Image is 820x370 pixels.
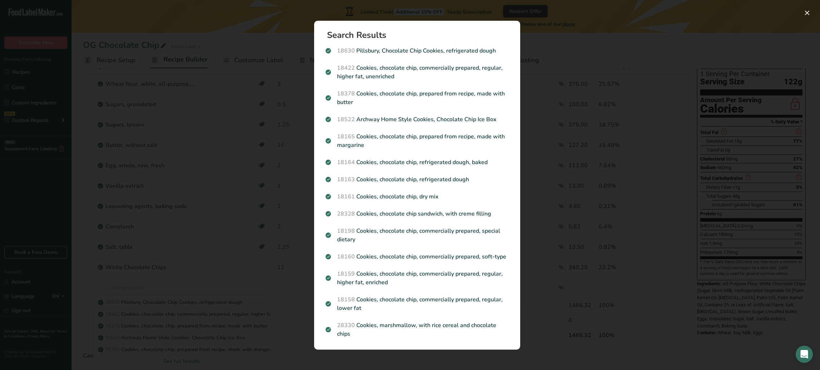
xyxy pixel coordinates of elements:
[326,227,509,244] p: Cookies, chocolate chip, commercially prepared, special dietary
[326,46,509,55] p: Pillsbury, Chocolate Chip Cookies, refrigerated dough
[337,253,355,261] span: 18160
[326,295,509,312] p: Cookies, chocolate chip, commercially prepared, regular, lower fat
[337,270,355,278] span: 18159
[337,193,355,201] span: 18161
[337,210,355,218] span: 28328
[327,31,513,39] h1: Search Results
[337,64,355,72] span: 18422
[796,346,813,363] div: Open Intercom Messenger
[326,89,509,107] p: Cookies, chocolate chip, prepared from recipe, made with butter
[326,192,509,201] p: Cookies, chocolate chip, dry mix
[326,209,509,218] p: Cookies, chocolate chip sandwich, with creme filling
[337,227,355,235] span: 18198
[337,47,355,55] span: 18630
[337,321,355,329] span: 28330
[337,296,355,304] span: 18158
[337,176,355,183] span: 18163
[337,90,355,98] span: 18378
[326,132,509,149] p: Cookies, chocolate chip, prepared from recipe, made with margarine
[326,158,509,167] p: Cookies, chocolate chip, refrigerated dough, baked
[337,158,355,166] span: 18164
[326,175,509,184] p: Cookies, chocolate chip, refrigerated dough
[326,64,509,81] p: Cookies, chocolate chip, commercially prepared, regular, higher fat, unenriched
[326,270,509,287] p: Cookies, chocolate chip, commercially prepared, regular, higher fat, enriched
[326,321,509,338] p: Cookies, marshmallow, with rice cereal and chocolate chips
[337,133,355,140] span: 18165
[326,252,509,261] p: Cookies, chocolate chip, commercially prepared, soft-type
[337,115,355,123] span: 18522
[326,115,509,124] p: Archway Home Style Cookies, Chocolate Chip Ice Box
